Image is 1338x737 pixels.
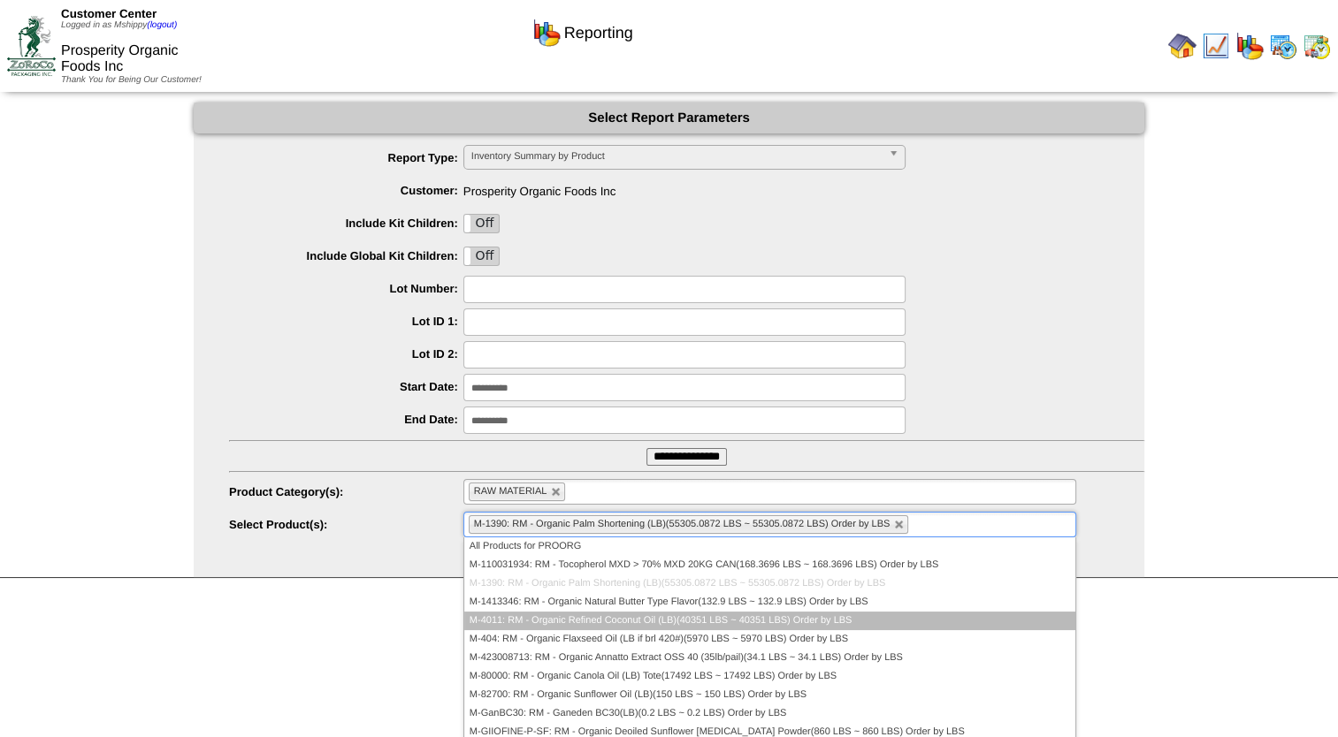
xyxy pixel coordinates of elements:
img: line_graph.gif [1202,32,1230,60]
label: Off [464,215,499,232]
li: M-80000: RM - Organic Canola Oil (LB) Tote(17492 LBS ~ 17492 LBS) Order by LBS [464,667,1075,686]
label: Lot ID 2: [229,347,463,361]
label: Lot Number: [229,282,463,295]
img: calendarinout.gif [1303,32,1331,60]
label: Lot ID 1: [229,315,463,328]
label: Include Kit Children: [229,217,463,230]
img: ZoRoCo_Logo(Green%26Foil)%20jpg.webp [7,16,56,75]
span: RAW MATERIAL [474,486,547,497]
div: OnOff [463,214,500,233]
span: Prosperity Organic Foods Inc [61,43,179,74]
li: All Products for PROORG [464,537,1075,556]
span: Prosperity Organic Foods Inc [229,178,1144,198]
label: Report Type: [229,151,463,164]
label: Off [464,247,499,265]
li: M-GanBC30: RM - Ganeden BC30(LB)(0.2 LBS ~ 0.2 LBS) Order by LBS [464,704,1075,723]
label: Select Product(s): [229,518,463,531]
span: Inventory Summary by Product [471,146,882,167]
div: OnOff [463,247,500,266]
li: M-423008713: RM - Organic Annatto Extract OSS 40 (35lb/pail)(34.1 LBS ~ 34.1 LBS) Order by LBS [464,649,1075,667]
li: M-404: RM - Organic Flaxseed Oil (LB if brl 420#)(5970 LBS ~ 5970 LBS) Order by LBS [464,630,1075,649]
span: Customer Center [61,7,157,20]
li: M-1413346: RM - Organic Natural Butter Type Flavor(132.9 LBS ~ 132.9 LBS) Order by LBS [464,593,1075,612]
li: M-110031934: RM - Tocopherol MXD > 70% MXD 20KG CAN(168.3696 LBS ~ 168.3696 LBS) Order by LBS [464,556,1075,574]
label: End Date: [229,413,463,426]
a: (logout) [147,20,177,30]
span: Thank You for Being Our Customer! [61,75,202,85]
label: Customer: [229,184,463,197]
span: M-1390: RM - Organic Palm Shortening (LB)(55305.0872 LBS ~ 55305.0872 LBS) Order by LBS [474,519,891,529]
div: Select Report Parameters [194,103,1144,133]
label: Product Category(s): [229,485,463,498]
label: Start Date: [229,380,463,393]
li: M-1390: RM - Organic Palm Shortening (LB)(55305.0872 LBS ~ 55305.0872 LBS) Order by LBS [464,574,1075,593]
img: home.gif [1168,32,1197,60]
li: M-4011: RM - Organic Refined Coconut Oil (LB)(40351 LBS ~ 40351 LBS) Order by LBS [464,612,1075,630]
li: M-82700: RM - Organic Sunflower Oil (LB)(150 LBS ~ 150 LBS) Order by LBS [464,686,1075,704]
span: Logged in as Mshippy [61,20,177,30]
span: Reporting [564,24,633,42]
img: graph.gif [1235,32,1264,60]
img: calendarprod.gif [1269,32,1297,60]
img: graph.gif [532,19,561,47]
label: Include Global Kit Children: [229,249,463,262]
